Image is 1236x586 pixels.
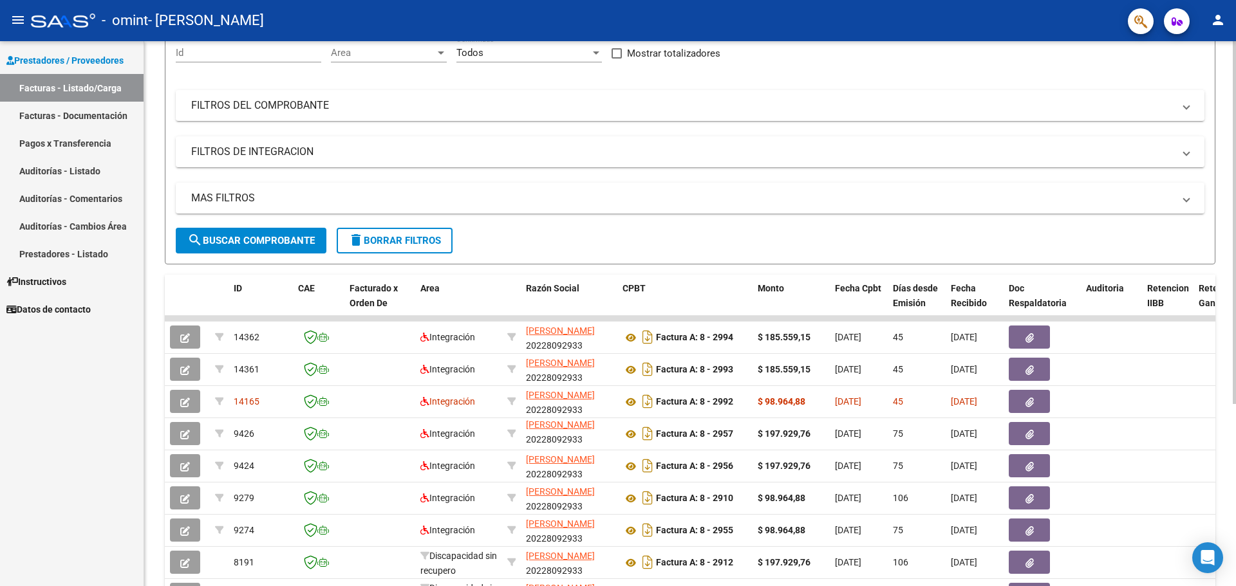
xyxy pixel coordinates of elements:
[10,12,26,28] mat-icon: menu
[946,275,1004,331] datatable-header-cell: Fecha Recibido
[639,455,656,476] i: Descargar documento
[420,332,475,342] span: Integración
[293,275,344,331] datatable-header-cell: CAE
[951,525,977,535] span: [DATE]
[337,228,453,253] button: Borrar Filtros
[656,429,733,439] strong: Factura A: 8 - 2957
[951,396,977,407] span: [DATE]
[420,493,475,503] span: Integración
[6,275,66,289] span: Instructivos
[526,420,612,447] div: 20228092933
[526,517,612,544] div: 20228092933
[951,428,977,439] span: [DATE]
[835,493,861,503] span: [DATE]
[298,283,315,293] span: CAE
[758,461,810,471] strong: $ 197.929,76
[656,333,733,343] strong: Factura A: 8 - 2994
[521,275,617,331] datatable-header-cell: Razón Social
[526,549,612,576] div: 20228092933
[234,493,254,503] span: 9279
[526,356,612,383] div: 20228092933
[639,391,656,412] i: Descargar documento
[951,461,977,471] span: [DATE]
[526,486,595,497] span: [PERSON_NAME]
[415,275,502,331] datatable-header-cell: Area
[893,364,903,374] span: 45
[176,183,1204,214] mat-expansion-panel-header: MAS FILTROS
[951,557,977,567] span: [DATE]
[1210,12,1226,28] mat-icon: person
[187,232,203,248] mat-icon: search
[420,461,475,471] span: Integración
[656,461,733,472] strong: Factura A: 8 - 2956
[234,525,254,535] span: 9274
[526,454,595,464] span: [PERSON_NAME]
[420,283,440,293] span: Area
[344,275,415,331] datatable-header-cell: Facturado x Orden De
[1086,283,1124,293] span: Auditoria
[1009,283,1067,308] span: Doc Respaldatoria
[893,525,903,535] span: 75
[951,332,977,342] span: [DATE]
[176,136,1204,167] mat-expansion-panel-header: FILTROS DE INTEGRACION
[1147,283,1189,308] span: Retencion IIBB
[835,283,881,293] span: Fecha Cpbt
[526,358,595,368] span: [PERSON_NAME]
[234,557,254,567] span: 8191
[176,90,1204,121] mat-expansion-panel-header: FILTROS DEL COMPROBANTE
[331,47,435,59] span: Area
[835,428,861,439] span: [DATE]
[526,324,612,351] div: 20228092933
[6,302,91,316] span: Datos de contacto
[420,551,497,576] span: Discapacidad sin recupero
[758,283,784,293] span: Monto
[758,396,805,407] strong: $ 98.964,88
[830,275,888,331] datatable-header-cell: Fecha Cpbt
[350,283,398,308] span: Facturado x Orden De
[1192,542,1223,573] div: Open Intercom Messenger
[835,364,861,374] span: [DATE]
[617,275,753,331] datatable-header-cell: CPBT
[893,557,908,567] span: 106
[526,551,595,561] span: [PERSON_NAME]
[951,283,987,308] span: Fecha Recibido
[1004,275,1081,331] datatable-header-cell: Doc Respaldatoria
[187,235,315,246] span: Buscar Comprobante
[1142,275,1194,331] datatable-header-cell: Retencion IIBB
[176,228,326,253] button: Buscar Comprobante
[526,388,612,415] div: 20228092933
[191,191,1174,205] mat-panel-title: MAS FILTROS
[835,525,861,535] span: [DATE]
[234,364,259,374] span: 14361
[420,396,475,407] span: Integración
[835,557,861,567] span: [DATE]
[888,275,946,331] datatable-header-cell: Días desde Emisión
[835,396,861,407] span: [DATE]
[526,484,612,511] div: 20228092933
[526,518,595,529] span: [PERSON_NAME]
[639,520,656,540] i: Descargar documento
[6,53,124,68] span: Prestadores / Proveedores
[526,452,612,479] div: 20228092933
[234,283,242,293] span: ID
[758,525,805,535] strong: $ 98.964,88
[951,493,977,503] span: [DATE]
[893,428,903,439] span: 75
[234,332,259,342] span: 14362
[656,397,733,407] strong: Factura A: 8 - 2992
[526,325,595,336] span: [PERSON_NAME]
[639,552,656,572] i: Descargar documento
[758,364,810,374] strong: $ 185.559,15
[753,275,830,331] datatable-header-cell: Monto
[348,235,441,246] span: Borrar Filtros
[456,47,483,59] span: Todos
[526,283,579,293] span: Razón Social
[758,493,805,503] strong: $ 98.964,88
[526,419,595,430] span: [PERSON_NAME]
[1081,275,1142,331] datatable-header-cell: Auditoria
[148,6,264,35] span: - [PERSON_NAME]
[893,332,903,342] span: 45
[234,461,254,471] span: 9424
[656,526,733,536] strong: Factura A: 8 - 2955
[758,428,810,439] strong: $ 197.929,76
